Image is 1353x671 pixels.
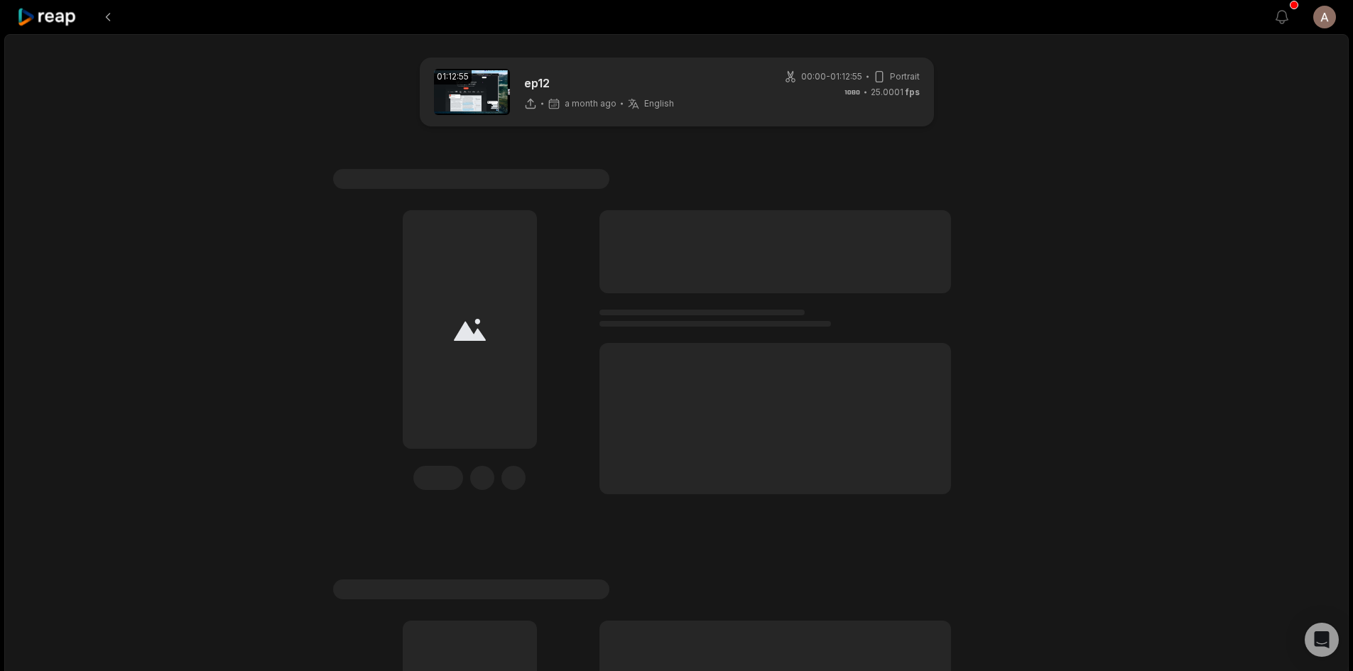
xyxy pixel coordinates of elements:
[644,98,674,109] span: English
[801,70,862,83] span: 00:00 - 01:12:55
[906,87,920,97] span: fps
[565,98,616,109] span: a month ago
[1305,623,1339,657] div: Open Intercom Messenger
[871,86,920,99] span: 25.0001
[333,169,609,189] span: #1 Lorem ipsum dolor sit amet consecteturs
[333,579,609,599] span: #1 Lorem ipsum dolor sit amet consecteturs
[524,75,674,92] p: ep12
[413,466,463,490] div: Edit
[890,70,920,83] span: Portrait
[434,69,472,84] div: 01:12:55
